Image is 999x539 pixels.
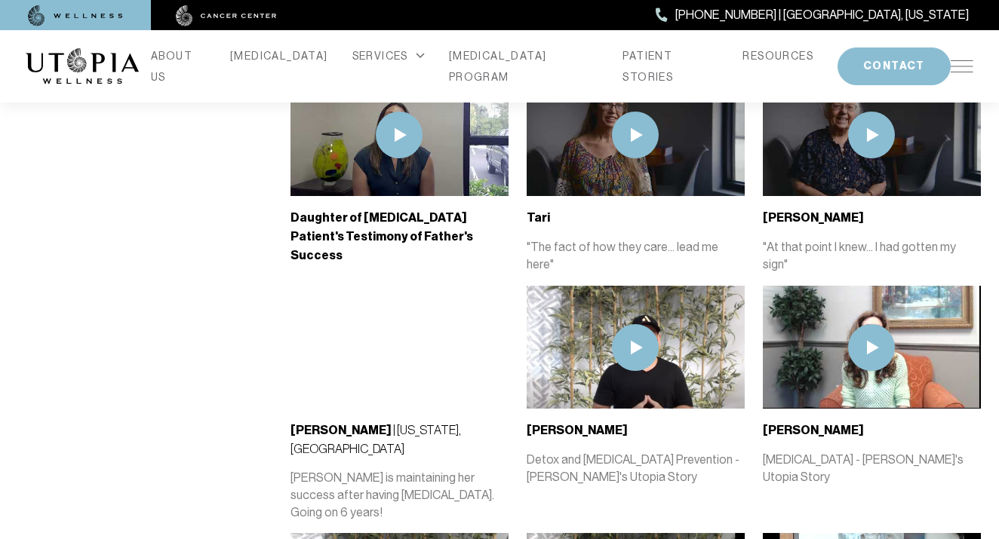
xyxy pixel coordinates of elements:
[848,112,895,158] img: play icon
[951,60,973,72] img: icon-hamburger
[527,452,745,486] p: Detox and [MEDICAL_DATA] Prevention - [PERSON_NAME]'s Utopia Story
[26,48,139,84] img: logo
[612,112,659,158] img: play icon
[763,239,981,274] p: "At that point I knew... I had gotten my sign"
[28,5,123,26] img: wellness
[763,286,981,409] img: thumbnail
[290,423,461,455] span: | [US_STATE], [GEOGRAPHIC_DATA]
[176,5,277,26] img: cancer center
[763,452,981,486] p: [MEDICAL_DATA] - [PERSON_NAME]'s Utopia Story
[612,324,659,371] img: play icon
[848,324,895,371] img: play icon
[527,286,745,409] img: thumbnail
[376,112,423,158] img: play icon
[151,45,206,87] a: ABOUT US
[527,210,550,225] b: Tari
[527,239,745,274] p: "The fact of how they care... lead me here"
[230,45,328,66] a: [MEDICAL_DATA]
[742,45,813,66] a: RESOURCES
[290,286,509,409] iframe: YouTube video player
[763,210,864,225] b: [PERSON_NAME]
[763,74,981,197] img: thumbnail
[449,45,599,87] a: [MEDICAL_DATA] PROGRAM
[527,423,628,437] b: [PERSON_NAME]
[290,470,509,522] p: [PERSON_NAME] is maintaining her success after having [MEDICAL_DATA]. Going on 6 years!
[290,74,509,197] img: thumbnail
[290,423,392,437] b: [PERSON_NAME]
[622,45,718,87] a: PATIENT STORIES
[838,47,951,85] button: CONTACT
[675,5,969,25] span: [PHONE_NUMBER] | [GEOGRAPHIC_DATA], [US_STATE]
[290,210,473,262] b: Daughter of [MEDICAL_DATA] Patient's Testimony of Father's Success
[763,423,864,437] b: [PERSON_NAME]
[352,45,425,66] div: SERVICES
[527,74,745,197] img: thumbnail
[656,5,969,25] a: [PHONE_NUMBER] | [GEOGRAPHIC_DATA], [US_STATE]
